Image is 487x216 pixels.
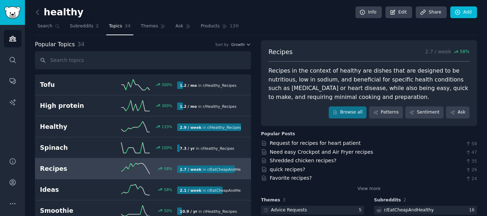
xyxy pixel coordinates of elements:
a: Edit [385,6,412,19]
button: Growth [231,42,251,47]
div: 300 % [162,103,172,108]
div: 50 % [164,208,172,213]
a: r/EatCheapAndHealthy16 [374,206,477,215]
span: Popular Topics [35,40,75,49]
a: Patterns [369,106,403,118]
span: 35 [465,158,477,165]
span: Recipes [268,48,293,57]
a: Ask [446,106,470,118]
p: 2.7 / week [425,48,470,57]
div: 16 [469,207,477,214]
span: 24 [465,176,477,182]
a: Sentiment [405,106,444,118]
div: Advice Requests [271,207,307,214]
h2: Tofu [40,80,109,89]
b: 1.2 / mo [180,83,197,88]
span: Topics [109,23,122,30]
div: 100 % [162,145,172,150]
div: 300 % [162,82,172,87]
span: r/ EatCheapAndHealthy [207,167,250,172]
input: Search topics [35,51,251,69]
span: Themes [141,23,158,30]
div: 133 % [162,124,172,129]
span: r/ Healthy_Recipes [203,209,237,214]
b: 2.1 / week [180,188,201,193]
span: 2 [404,197,406,202]
h2: High protein [40,101,109,110]
div: 5 [359,207,364,214]
div: r/ EatCheapAndHealthy [384,207,434,214]
b: 2.7 / week [180,167,201,172]
div: in [177,207,239,215]
span: r/ Healthy_Recipes [203,104,236,109]
h2: Spinach [40,143,109,152]
span: Subreddits [70,23,93,30]
b: 7.3 / yr [180,146,195,151]
span: Subreddits [374,197,401,204]
span: r/ Healthy_Recipes [201,146,234,151]
a: Ask [173,21,193,35]
a: Browse all [329,106,367,118]
a: Healthy133%2.9 / weekin r/Healthy_Recipes [35,116,251,137]
a: Share [416,6,446,19]
img: GummySearch logo [4,6,21,19]
a: Tofu300%1.2 / moin r/Healthy_Recipes [35,74,251,95]
h2: Ideas [40,185,109,194]
span: Search [37,23,52,30]
a: Add [450,6,477,19]
a: Shredded chicken recipes? [270,158,337,163]
a: Subreddits2 [67,21,101,35]
div: Popular Posts [261,131,295,137]
div: Sort by [215,42,229,47]
a: Products130 [198,21,241,35]
h2: Healthy [40,122,109,131]
span: Growth [231,42,245,47]
div: in [177,123,241,131]
b: 1.2 / mo [180,104,197,109]
span: 3 [283,197,286,202]
span: 47 [465,149,477,156]
span: Themes [261,197,280,204]
div: in [177,81,239,89]
a: Recipes58%2.7 / weekin r/EatCheapAndHealthy [35,158,251,179]
div: 58 % [164,187,172,192]
a: Request for recipes for heart patient [270,140,361,146]
span: r/ Healthy_Recipes [203,83,236,88]
div: Recipes in the context of healthy are dishes that are designed to be nutritious, low in sodium, a... [268,67,470,101]
span: 58 % [460,49,470,55]
div: in [177,165,241,173]
a: Search [35,21,62,35]
b: 2.9 / week [180,125,201,130]
h2: Recipes [40,164,109,173]
span: 130 [230,23,239,30]
a: Topics34 [106,21,133,35]
a: Themes [138,21,168,35]
a: Info [355,6,382,19]
div: in [177,102,239,110]
div: 58 % [164,166,172,171]
span: r/ EatCheapAndHealthy [207,188,250,193]
div: in [177,186,241,194]
span: 26 [465,167,477,173]
span: 2 [96,23,99,30]
span: Ask [175,23,183,30]
span: 58 [465,141,477,147]
span: r/ Healthy_Recipes [207,125,241,130]
a: View more [358,186,381,192]
a: Favorite recipes? [270,175,312,181]
h2: Smoothie [40,206,109,215]
div: in [177,144,237,152]
span: 34 [125,23,131,30]
a: High protein300%1.2 / moin r/Healthy_Recipes [35,95,251,116]
span: Products [201,23,220,30]
span: 34 [77,41,84,48]
a: Need easy Crockpot and Air Fryer recipes [270,149,373,155]
h2: healthy [35,7,83,18]
a: Advice Requests5 [261,206,364,215]
a: Ideas58%2.1 / weekin r/EatCheapAndHealthy [35,179,251,200]
a: Spinach100%7.3 / yrin r/Healthy_Recipes [35,137,251,158]
b: 10.9 / yr [180,209,197,214]
a: quick recipes? [270,167,306,172]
